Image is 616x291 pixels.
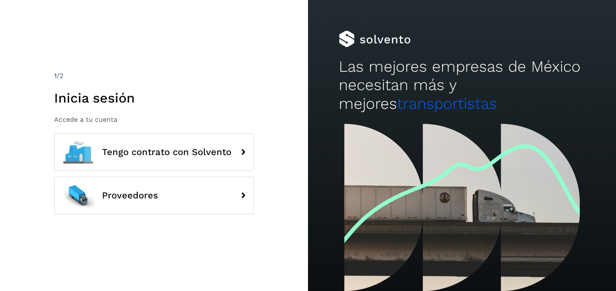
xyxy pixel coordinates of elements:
[54,133,254,171] button: Tengo contrato con Solvento
[54,115,254,123] p: Accede a tu cuenta
[54,177,254,214] button: Proveedores
[54,71,254,81] div: /2
[54,90,254,106] h1: Inicia sesión
[102,191,158,201] span: Proveedores
[397,95,497,113] span: transportistas
[339,58,585,113] h2: Las mejores empresas de México necesitan más y mejores
[54,72,57,80] span: 1
[102,147,231,157] span: Tengo contrato con Solvento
